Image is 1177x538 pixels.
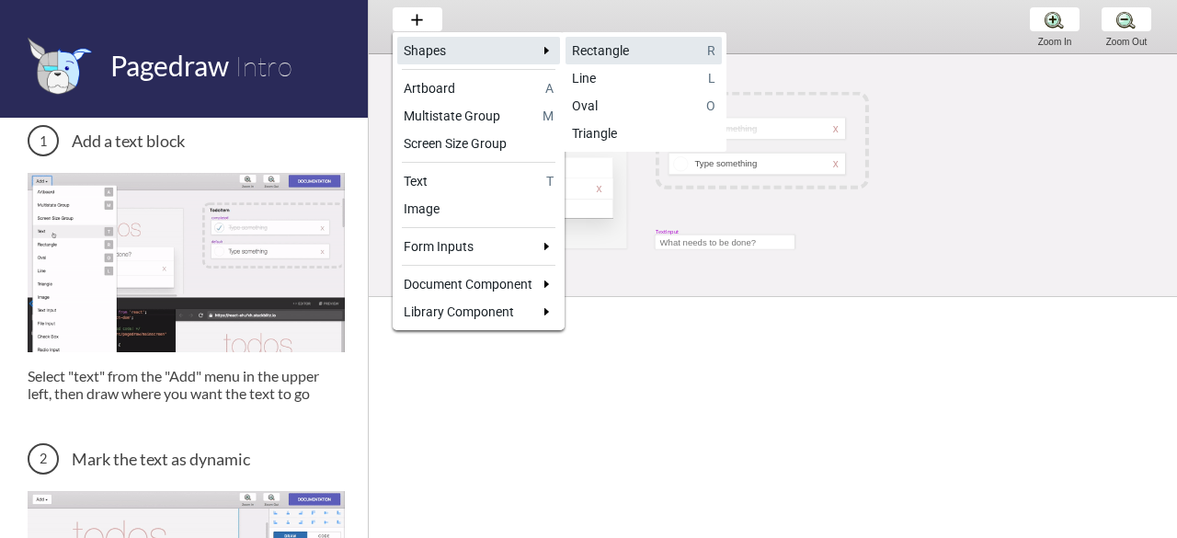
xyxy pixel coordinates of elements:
div: Rectangle [572,41,701,60]
span: T [546,172,554,190]
div: Triangle [572,124,715,143]
div: Form Inputs [404,237,532,256]
span: M [543,107,554,125]
div: Artboard [404,79,539,97]
div: Screen Size Group [404,134,554,153]
div: Multistate Group [404,107,536,125]
span: R [707,41,715,60]
div: Text [404,172,540,190]
span: L [708,69,715,87]
span: O [706,97,715,115]
div: Document Component [404,275,532,293]
span: A [545,79,554,97]
div: Image [404,200,554,218]
div: Shapes [404,41,532,60]
div: Oval [572,97,700,115]
div: Line [572,69,702,87]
